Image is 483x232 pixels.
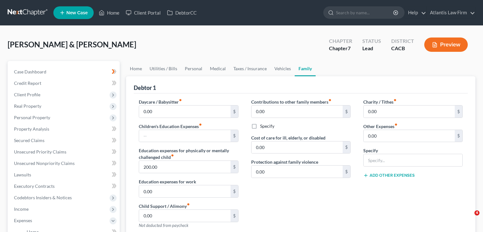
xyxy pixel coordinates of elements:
div: $ [455,106,462,118]
div: $ [343,141,350,154]
span: Property Analysis [14,126,49,132]
i: fiber_manual_record [179,99,182,102]
input: -- [139,161,230,173]
a: Property Analysis [9,123,120,135]
label: Daycare / Babysitter [139,99,182,105]
input: -- [252,166,343,178]
span: Codebtors Insiders & Notices [14,195,72,200]
a: Taxes / Insurance [230,61,271,76]
span: Case Dashboard [14,69,46,74]
span: Client Profile [14,92,40,97]
label: Education expenses for work [139,178,196,185]
input: -- [139,210,230,222]
span: Expenses [14,218,32,223]
div: Status [362,38,381,45]
span: Lawsuits [14,172,31,177]
label: Charity / Tithes [363,99,397,105]
a: Lawsuits [9,169,120,181]
i: fiber_manual_record [328,99,332,102]
label: Education expenses for physically or mentally challenged child [139,147,238,160]
input: -- [252,141,343,154]
a: Executory Contracts [9,181,120,192]
div: $ [343,166,350,178]
span: Unsecured Nonpriority Claims [14,160,75,166]
div: $ [231,185,238,197]
input: -- [139,185,230,197]
input: -- [364,106,455,118]
a: Family [295,61,316,76]
a: Client Portal [123,7,164,18]
div: Lead [362,45,381,52]
input: Specify... [364,154,462,166]
a: Case Dashboard [9,66,120,78]
span: 7 [348,45,351,51]
span: Secured Claims [14,138,44,143]
div: CACB [391,45,414,52]
iframe: Intercom live chat [461,210,477,226]
i: fiber_manual_record [187,203,190,206]
span: Executory Contracts [14,183,55,189]
i: fiber_manual_record [394,123,398,126]
input: -- [252,106,343,118]
a: DebtorCC [164,7,200,18]
a: Secured Claims [9,135,120,146]
span: Credit Report [14,80,41,86]
i: fiber_manual_record [393,99,397,102]
input: Search by name... [336,7,394,18]
a: Atlantis Law Firm [427,7,475,18]
span: Income [14,206,29,212]
div: $ [231,130,238,142]
a: Medical [206,61,230,76]
div: $ [455,130,462,142]
a: Utilities / Bills [146,61,181,76]
input: -- [139,130,230,142]
span: Unsecured Priority Claims [14,149,66,154]
div: Chapter [329,45,352,52]
a: Home [96,7,123,18]
label: Protection against family violence [251,159,318,165]
label: Child Support / Alimony [139,203,190,209]
label: Specify [363,147,378,154]
div: $ [231,161,238,173]
a: Help [405,7,426,18]
a: Unsecured Priority Claims [9,146,120,158]
label: Children's Education Expenses [139,123,202,130]
label: Cost of care for ill, elderly, or disabled [251,134,325,141]
span: Real Property [14,103,41,109]
button: Add Other Expenses [363,173,415,178]
label: Contributions to other family members [251,99,332,105]
label: Specify [260,123,274,129]
a: Personal [181,61,206,76]
i: fiber_manual_record [171,154,174,157]
div: $ [231,106,238,118]
label: Other Expenses [363,123,398,130]
a: Credit Report [9,78,120,89]
div: District [391,38,414,45]
span: [PERSON_NAME] & [PERSON_NAME] [8,40,136,49]
button: Preview [424,38,468,52]
span: Personal Property [14,115,50,120]
span: New Case [66,10,88,15]
div: Chapter [329,38,352,45]
div: $ [343,106,350,118]
div: Debtor 1 [134,84,156,92]
span: Not deducted from paycheck [139,223,188,228]
a: Home [126,61,146,76]
input: -- [364,130,455,142]
div: $ [231,210,238,222]
span: 4 [474,210,480,215]
input: -- [139,106,230,118]
i: fiber_manual_record [199,123,202,126]
a: Vehicles [271,61,295,76]
a: Unsecured Nonpriority Claims [9,158,120,169]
